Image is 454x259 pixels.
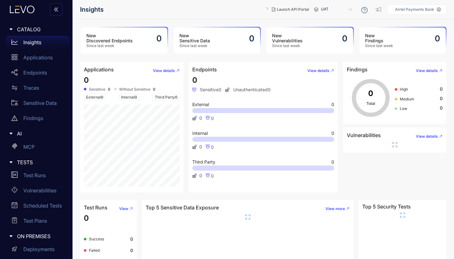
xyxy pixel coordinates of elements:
span: 0 [175,95,178,99]
p: Test Plans [23,218,47,224]
span: 0 [440,87,443,92]
h3: New Sensitive Data [179,33,210,43]
button: Launch API Portal [259,4,314,15]
h2: 0 [249,34,254,43]
span: double-left [54,7,59,13]
p: Applications [23,55,53,60]
span: Since last week [365,44,393,48]
span: 0 [135,95,137,99]
h3: New Findings [365,33,393,43]
span: 0 [331,160,334,164]
button: View more [320,204,350,214]
span: 0 [84,75,89,85]
span: View [119,207,128,211]
button: View details [148,66,180,76]
p: Deployments [23,246,55,252]
div: TESTS [4,156,69,169]
button: View details [411,66,443,76]
a: Insights [6,36,69,51]
a: Test Plans [6,214,69,230]
button: View details [411,131,443,142]
a: Scheduled Tests [6,199,69,214]
h3: New Vulnerabilities [272,33,303,43]
span: Since last week [179,44,210,48]
span: 0 [199,144,202,149]
span: Insights [80,6,104,13]
p: Test Runs [23,172,46,178]
span: View details [416,134,438,139]
span: Sensitive [89,87,105,92]
span: 0 [211,173,214,178]
span: Failed [89,248,100,253]
span: Since last week [272,44,303,48]
a: Sensitive Data [6,97,69,112]
h4: Top 5 Security Tests [362,204,411,209]
span: TESTS [17,160,64,165]
span: Internal [119,94,139,101]
h2: 0 [156,34,162,43]
a: Test Runs [6,169,69,184]
span: caret-right [9,131,13,136]
h4: Top 5 Sensitive Data Exposure [146,205,219,210]
span: Success [89,237,104,241]
span: 0 [331,102,334,107]
button: View details [302,66,334,76]
p: MCP [23,144,35,150]
a: Vulnerabilities [6,184,69,199]
span: CATALOG [17,27,64,32]
b: 0 [130,237,133,242]
span: 0 [440,96,443,101]
b: 0 [130,248,133,253]
span: View details [416,69,438,73]
h4: Findings [347,67,368,72]
a: MCP [6,141,69,156]
span: 0 [199,173,202,178]
button: View [114,204,133,214]
h4: Applications [84,67,114,72]
span: caret-right [9,160,13,165]
span: caret-right [9,234,13,238]
span: Low [400,106,407,111]
span: 0 [199,116,202,121]
span: Launch API Portal [277,7,309,12]
span: 0 [211,144,214,150]
a: Findings [6,112,69,127]
h4: Test Runs [84,205,108,210]
span: loading [264,8,271,11]
p: Airtel Payments Bank [395,7,434,12]
p: Scheduled Tests [23,203,62,208]
span: 0 [101,95,103,99]
span: Since last week [86,44,133,48]
b: 0 [108,87,110,92]
p: Vulnerabilities [23,188,56,193]
a: Applications [6,51,69,66]
span: 0 [84,214,89,223]
p: Traces [23,85,39,91]
span: Without Sensitive [119,87,150,92]
h4: Vulnerabilities [347,132,381,138]
span: 0 [440,105,443,111]
span: View details [307,69,329,73]
span: Third Party [153,94,180,101]
span: ON PREMISES [17,233,64,239]
span: Sensitive 0 [192,87,221,92]
p: Findings [23,115,43,121]
span: caret-right [9,27,13,32]
span: 0 [211,116,214,121]
span: UAT [321,4,354,15]
h2: 0 [342,34,347,43]
p: Sensitive Data [23,100,57,106]
span: Third Party [192,160,215,164]
span: Unauthenticated 0 [225,87,271,92]
span: External [192,102,209,107]
span: High [400,87,408,92]
span: 0 [192,75,197,85]
a: Traces [6,81,69,97]
span: View more [325,207,345,211]
p: Insights [23,39,41,45]
a: Endpoints [6,66,69,81]
a: Deployments [6,243,69,258]
span: AI [17,131,64,136]
span: View details [153,69,175,73]
b: 0 [153,87,155,92]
